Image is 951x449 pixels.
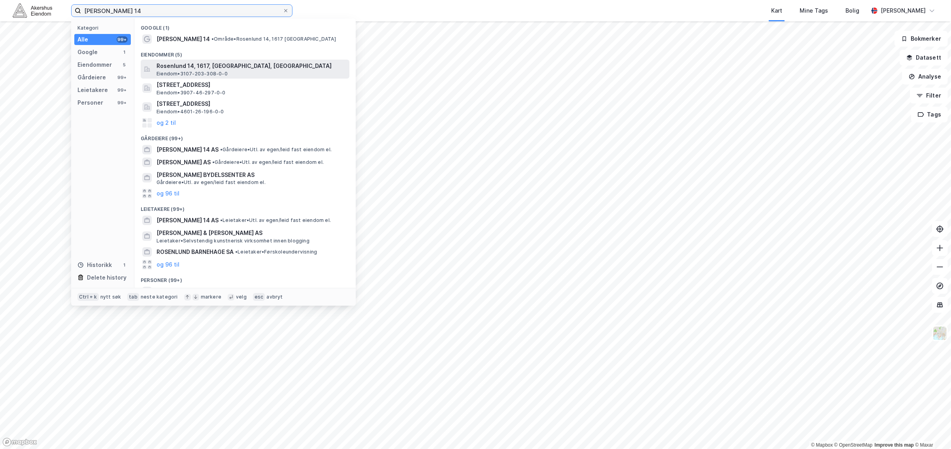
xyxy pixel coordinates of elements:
span: ROSENLUND BARNEHAGE SA [157,247,234,257]
div: Gårdeiere (99+) [134,129,356,143]
input: Søk på adresse, matrikkel, gårdeiere, leietakere eller personer [81,5,283,17]
div: Eiendommer [77,60,112,70]
iframe: Chat Widget [911,411,951,449]
span: [PERSON_NAME] BYDELSSENTER AS [157,170,346,180]
span: Eiendom • 4601-26-196-0-0 [157,109,224,115]
span: [STREET_ADDRESS] [157,80,346,90]
button: og 2 til [157,118,176,128]
div: Leietakere (99+) [134,200,356,214]
button: Datasett [900,50,948,66]
div: Kart [771,6,782,15]
span: • [220,147,223,152]
button: og 96 til [157,260,179,269]
div: Google (1) [134,19,356,33]
div: Kategori [77,25,131,31]
span: [PERSON_NAME] 14 [157,34,210,44]
span: • [212,159,215,165]
div: Delete history [87,273,126,282]
span: [STREET_ADDRESS] [157,99,346,109]
span: Leietaker • Utl. av egen/leid fast eiendom el. [220,217,331,224]
div: tab [127,293,139,301]
div: Kontrollprogram for chat [911,411,951,449]
span: [PERSON_NAME] AS [157,158,211,167]
div: nytt søk [100,294,121,300]
span: Eiendom • 3107-203-308-0-0 [157,71,228,77]
a: Improve this map [875,442,914,448]
span: Eiendom • 3907-46-297-0-0 [157,90,226,96]
span: Område • Rosenlund 14, 1617 [GEOGRAPHIC_DATA] [211,36,336,42]
div: Leietakere [77,85,108,95]
div: velg [236,294,247,300]
span: [PERSON_NAME] 14 AS [157,216,219,225]
span: [PERSON_NAME] 14 AS [157,145,219,154]
span: [PERSON_NAME] [157,287,202,296]
div: [PERSON_NAME] [881,6,926,15]
div: Ctrl + k [77,293,99,301]
div: markere [201,294,221,300]
div: Mine Tags [800,6,828,15]
span: • [220,217,223,223]
div: Gårdeiere [77,73,106,82]
div: 99+ [117,100,128,106]
div: Alle [77,35,88,44]
img: Z [932,326,947,341]
div: 99+ [117,74,128,81]
button: Filter [910,88,948,103]
div: Bolig [845,6,859,15]
span: [PERSON_NAME] & [PERSON_NAME] AS [157,228,346,238]
a: Mapbox [811,442,833,448]
a: Mapbox homepage [2,438,37,447]
a: OpenStreetMap [834,442,873,448]
span: Rosenlund 14, 1617, [GEOGRAPHIC_DATA], [GEOGRAPHIC_DATA] [157,61,346,71]
span: • [211,36,214,42]
span: Leietaker • Selvstendig kunstnerisk virksomhet innen blogging [157,238,309,244]
span: Leietaker • Førskoleundervisning [235,249,317,255]
div: 99+ [117,87,128,93]
span: Gårdeiere • Utl. av egen/leid fast eiendom el. [220,147,332,153]
div: Google [77,47,98,57]
img: akershus-eiendom-logo.9091f326c980b4bce74ccdd9f866810c.svg [13,4,52,17]
button: Bokmerker [894,31,948,47]
span: Gårdeiere • Utl. av egen/leid fast eiendom el. [157,179,266,186]
span: • [235,249,238,255]
div: 1 [121,49,128,55]
button: og 96 til [157,189,179,198]
button: Tags [911,107,948,122]
div: 1 [121,262,128,268]
div: 99+ [117,36,128,43]
span: Gårdeiere • Utl. av egen/leid fast eiendom el. [212,159,324,165]
div: neste kategori [141,294,178,300]
button: Analyse [902,69,948,85]
div: avbryt [266,294,283,300]
div: Eiendommer (5) [134,45,356,60]
div: Personer [77,98,103,107]
div: Personer (99+) [134,271,356,285]
div: 5 [121,62,128,68]
div: Historikk [77,260,112,270]
div: esc [253,293,265,301]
